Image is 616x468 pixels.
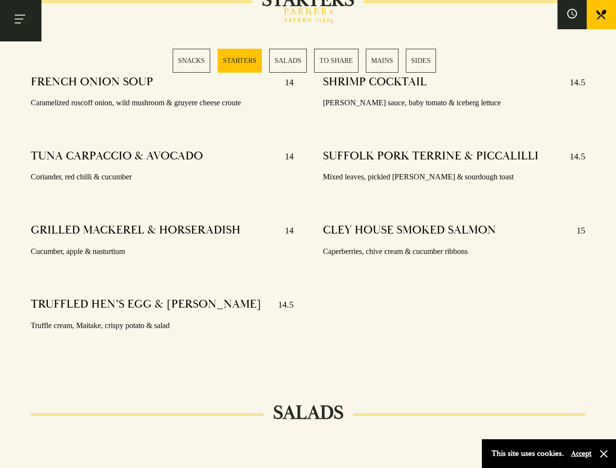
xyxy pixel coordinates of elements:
p: Caramelized roscoff onion, wild mushroom & gruyere cheese croute [31,96,293,110]
p: This site uses cookies. [492,447,564,461]
h2: SALADS [263,401,353,425]
p: Coriander, red chilli & cucumber [31,170,293,184]
a: 1 / 6 [173,49,210,73]
h4: TUNA CARPACCIO & AVOCADO [31,149,203,164]
h4: CLEY HOUSE SMOKED SALMON [323,223,496,238]
button: Close and accept [599,449,609,459]
h4: GRILLED MACKEREL & HORSERADISH [31,223,240,238]
p: [PERSON_NAME] sauce, baby tomato & iceberg lettuce [323,96,585,110]
a: 4 / 6 [314,49,358,73]
p: 14 [275,223,294,238]
a: 5 / 6 [366,49,398,73]
p: Mixed leaves, pickled [PERSON_NAME] & sourdough toast [323,170,585,184]
p: Caperberries, chive cream & cucumber ribbons [323,245,585,259]
h4: SUFFOLK PORK TERRINE & PICCALILLI [323,149,538,164]
p: 14.5 [560,149,585,164]
p: Truffle cream, Maitake, crispy potato & salad [31,319,293,333]
button: Accept [571,449,592,458]
a: 2 / 6 [218,49,262,73]
p: 15 [567,223,585,238]
p: 14.5 [268,297,294,312]
a: 6 / 6 [406,49,436,73]
p: Cucumber, apple & nasturtium [31,245,293,259]
h4: TRUFFLED HEN’S EGG & [PERSON_NAME] [31,297,261,312]
a: 3 / 6 [269,49,307,73]
p: 14 [275,149,294,164]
